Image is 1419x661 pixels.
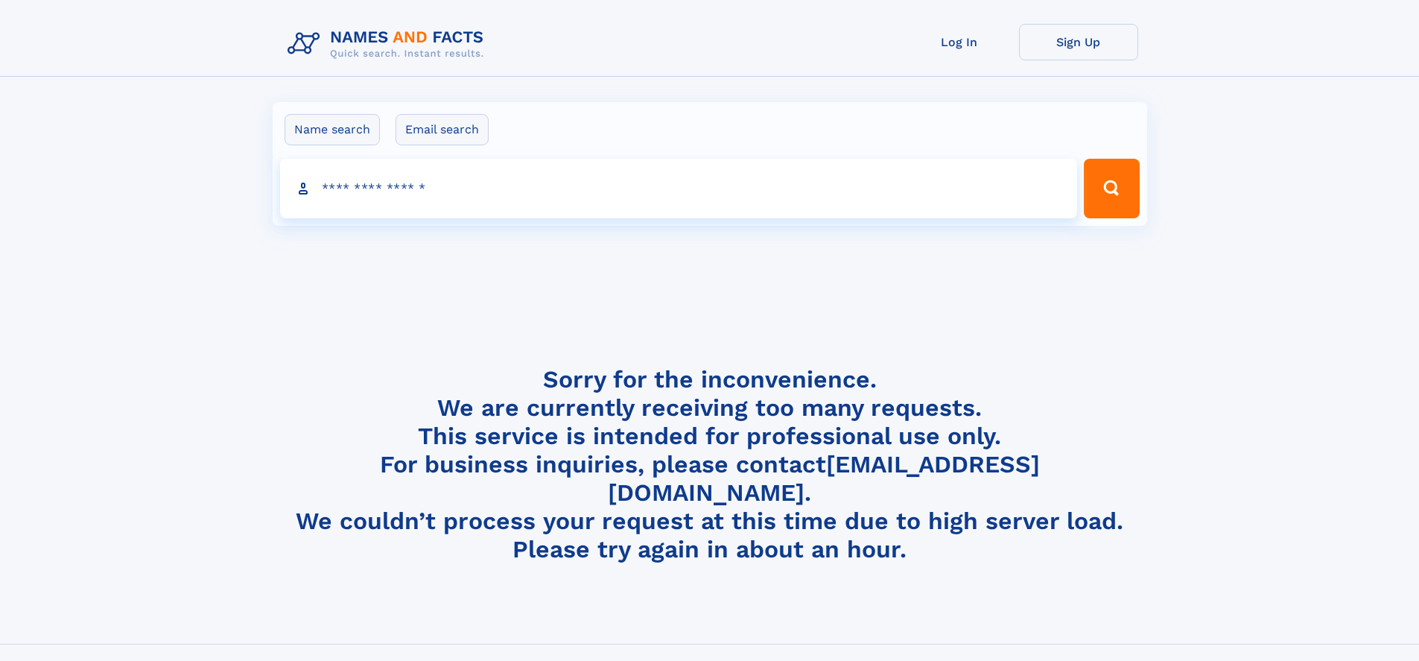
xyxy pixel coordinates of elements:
[396,114,489,145] label: Email search
[282,24,496,64] img: Logo Names and Facts
[282,365,1138,564] h4: Sorry for the inconvenience. We are currently receiving too many requests. This service is intend...
[285,114,380,145] label: Name search
[1084,159,1139,218] button: Search Button
[608,450,1040,507] a: [EMAIL_ADDRESS][DOMAIN_NAME]
[900,24,1019,60] a: Log In
[280,159,1078,218] input: search input
[1019,24,1138,60] a: Sign Up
